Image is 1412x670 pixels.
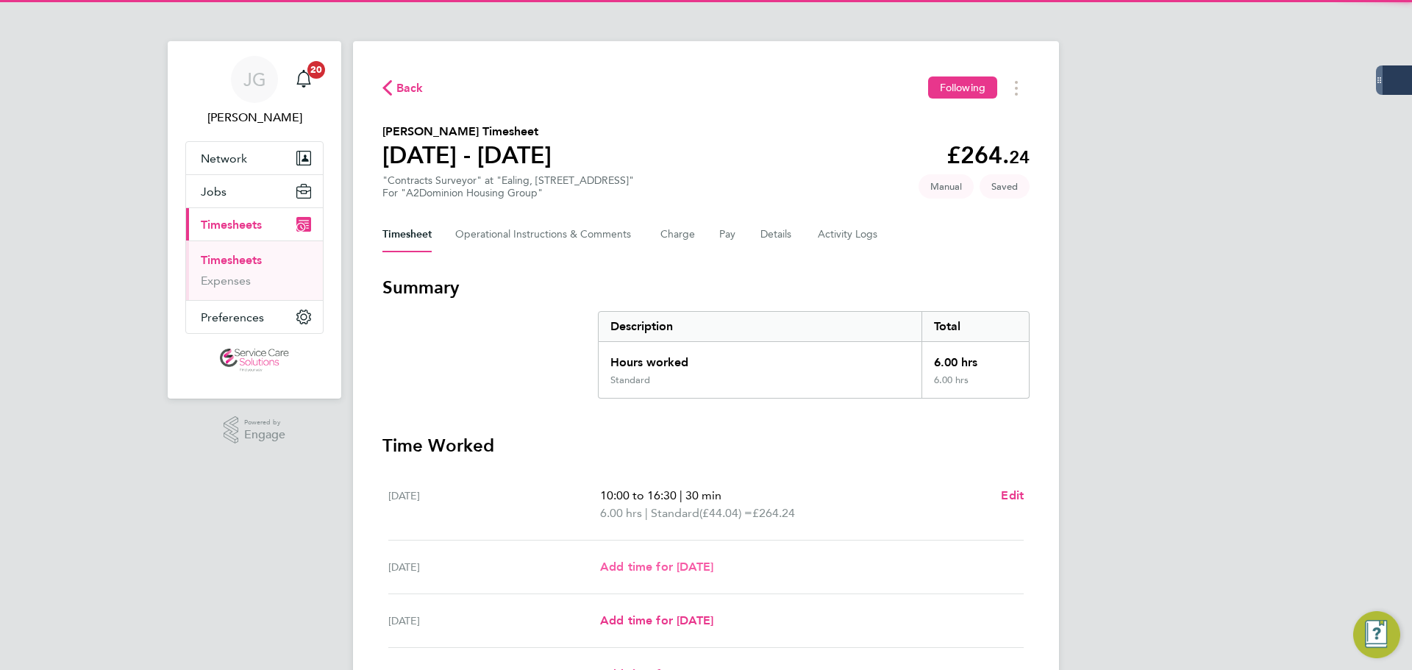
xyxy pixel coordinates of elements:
[382,123,552,140] h2: [PERSON_NAME] Timesheet
[928,76,997,99] button: Following
[388,487,600,522] div: [DATE]
[201,310,264,324] span: Preferences
[185,349,324,372] a: Go to home page
[186,301,323,333] button: Preferences
[382,434,1030,457] h3: Time Worked
[600,488,677,502] span: 10:00 to 16:30
[455,217,637,252] button: Operational Instructions & Comments
[645,506,648,520] span: |
[600,558,713,576] a: Add time for [DATE]
[946,141,1030,169] app-decimal: £264.
[307,61,325,79] span: 20
[289,56,318,103] a: 20
[186,208,323,240] button: Timesheets
[201,253,262,267] a: Timesheets
[201,152,247,165] span: Network
[921,342,1029,374] div: 6.00 hrs
[600,560,713,574] span: Add time for [DATE]
[388,612,600,630] div: [DATE]
[186,175,323,207] button: Jobs
[752,506,795,520] span: £264.24
[185,109,324,126] span: James Glover
[685,488,721,502] span: 30 min
[600,613,713,627] span: Add time for [DATE]
[243,70,266,89] span: JG
[599,312,921,341] div: Description
[1009,146,1030,168] span: 24
[818,217,880,252] button: Activity Logs
[610,374,650,386] div: Standard
[980,174,1030,199] span: This timesheet is Saved.
[244,416,285,429] span: Powered by
[1001,487,1024,505] a: Edit
[382,276,1030,299] h3: Summary
[599,342,921,374] div: Hours worked
[168,41,341,399] nav: Main navigation
[651,505,699,522] span: Standard
[382,217,432,252] button: Timesheet
[1003,76,1030,99] button: Timesheets Menu
[185,56,324,126] a: JG[PERSON_NAME]
[382,79,424,97] button: Back
[600,612,713,630] a: Add time for [DATE]
[600,506,642,520] span: 6.00 hrs
[1353,611,1400,658] button: Engage Resource Center
[598,311,1030,399] div: Summary
[186,240,323,300] div: Timesheets
[1001,488,1024,502] span: Edit
[186,142,323,174] button: Network
[382,187,634,199] div: For "A2Dominion Housing Group"
[940,81,985,94] span: Following
[201,218,262,232] span: Timesheets
[201,274,251,288] a: Expenses
[224,416,286,444] a: Powered byEngage
[388,558,600,576] div: [DATE]
[660,217,696,252] button: Charge
[719,217,737,252] button: Pay
[921,374,1029,398] div: 6.00 hrs
[220,349,289,372] img: servicecare-logo-retina.png
[382,174,634,199] div: "Contracts Surveyor" at "Ealing, [STREET_ADDRESS]"
[382,140,552,170] h1: [DATE] - [DATE]
[680,488,682,502] span: |
[760,217,794,252] button: Details
[244,429,285,441] span: Engage
[201,185,227,199] span: Jobs
[921,312,1029,341] div: Total
[699,506,752,520] span: (£44.04) =
[396,79,424,97] span: Back
[919,174,974,199] span: This timesheet was manually created.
